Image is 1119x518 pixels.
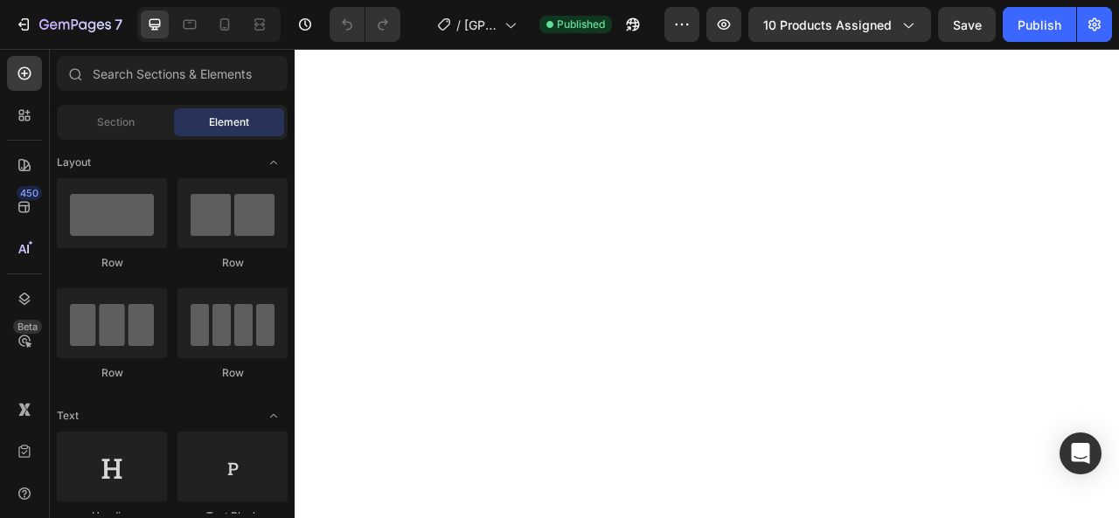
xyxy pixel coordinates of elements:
[763,16,892,34] span: 10 products assigned
[209,114,249,130] span: Element
[97,114,135,130] span: Section
[57,365,167,381] div: Row
[260,402,288,430] span: Toggle open
[260,148,288,176] span: Toggle open
[557,17,605,32] span: Published
[13,320,42,334] div: Beta
[57,255,167,271] div: Row
[57,56,288,91] input: Search Sections & Elements
[1003,7,1076,42] button: Publish
[953,17,982,32] span: Save
[938,7,996,42] button: Save
[456,16,461,34] span: /
[57,408,79,424] span: Text
[57,155,91,170] span: Layout
[17,186,42,200] div: 450
[115,14,122,35] p: 7
[177,255,288,271] div: Row
[748,7,931,42] button: 10 products assigned
[295,49,1119,518] iframe: Design area
[330,7,400,42] div: Undo/Redo
[7,7,130,42] button: 7
[1060,432,1102,474] div: Open Intercom Messenger
[464,16,497,34] span: [GP Check] Duplicate from CAPRA : la basket la plus polyvalente du marché
[177,365,288,381] div: Row
[1018,16,1061,34] div: Publish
